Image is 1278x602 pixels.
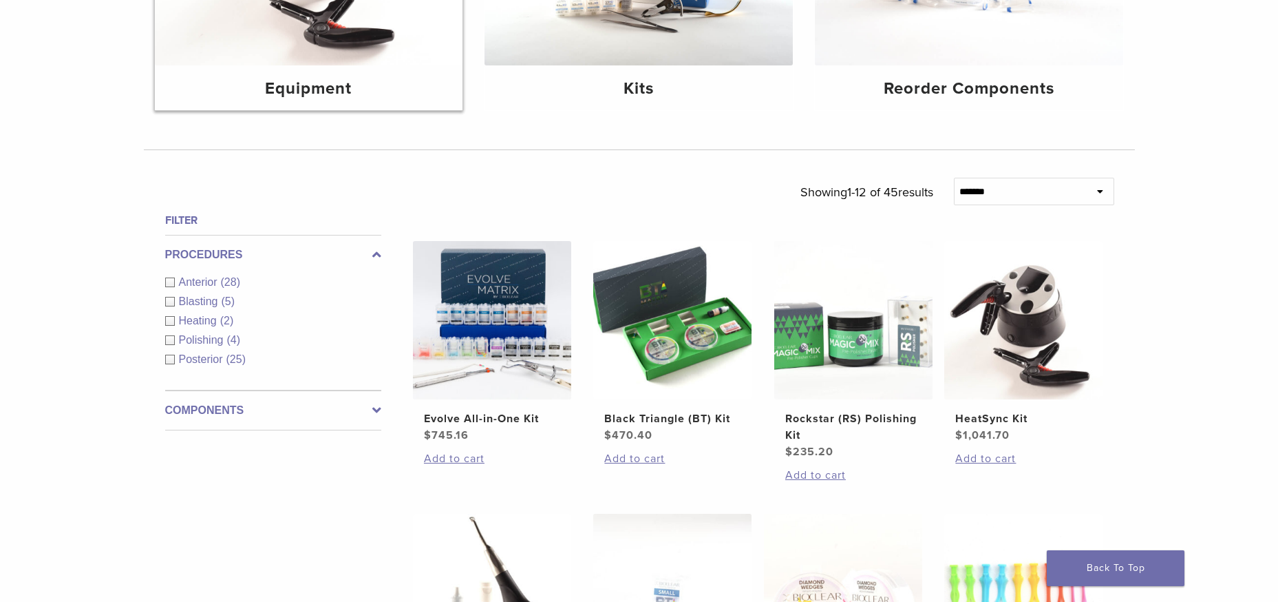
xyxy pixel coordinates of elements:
[955,428,963,442] span: $
[955,411,1091,427] h2: HeatSync Kit
[826,76,1112,101] h4: Reorder Components
[785,445,833,459] bdi: 235.20
[179,353,226,365] span: Posterior
[604,428,612,442] span: $
[785,411,922,444] h2: Rockstar (RS) Polishing Kit
[847,185,898,200] span: 1-12 of 45
[800,178,933,207] p: Showing results
[424,450,560,467] a: Add to cart: “Evolve All-in-One Kit”
[226,353,246,365] span: (25)
[166,76,452,101] h4: Equipment
[221,276,240,288] span: (28)
[1047,550,1184,586] a: Back To Top
[593,241,752,399] img: Black Triangle (BT) Kit
[496,76,782,101] h4: Kits
[220,315,234,326] span: (2)
[424,411,560,427] h2: Evolve All-in-One Kit
[165,247,381,263] label: Procedures
[179,295,222,307] span: Blasting
[944,241,1104,444] a: HeatSync KitHeatSync Kit $1,041.70
[955,450,1091,467] a: Add to cart: “HeatSync Kit”
[165,402,381,419] label: Components
[785,445,793,459] span: $
[785,467,922,484] a: Add to cart: “Rockstar (RS) Polishing Kit”
[774,241,934,460] a: Rockstar (RS) Polishing KitRockstar (RS) Polishing Kit $235.20
[179,334,227,346] span: Polishing
[412,241,573,444] a: Evolve All-in-One KitEvolve All-in-One Kit $745.16
[774,241,933,399] img: Rockstar (RS) Polishing Kit
[165,212,381,229] h4: Filter
[424,428,469,442] bdi: 745.16
[593,241,753,444] a: Black Triangle (BT) KitBlack Triangle (BT) Kit $470.40
[604,411,741,427] h2: Black Triangle (BT) Kit
[604,450,741,467] a: Add to cart: “Black Triangle (BT) Kit”
[604,428,652,442] bdi: 470.40
[179,315,220,326] span: Heating
[424,428,432,442] span: $
[955,428,1010,442] bdi: 1,041.70
[226,334,240,346] span: (4)
[944,241,1103,399] img: HeatSync Kit
[413,241,571,399] img: Evolve All-in-One Kit
[221,295,235,307] span: (5)
[179,276,221,288] span: Anterior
